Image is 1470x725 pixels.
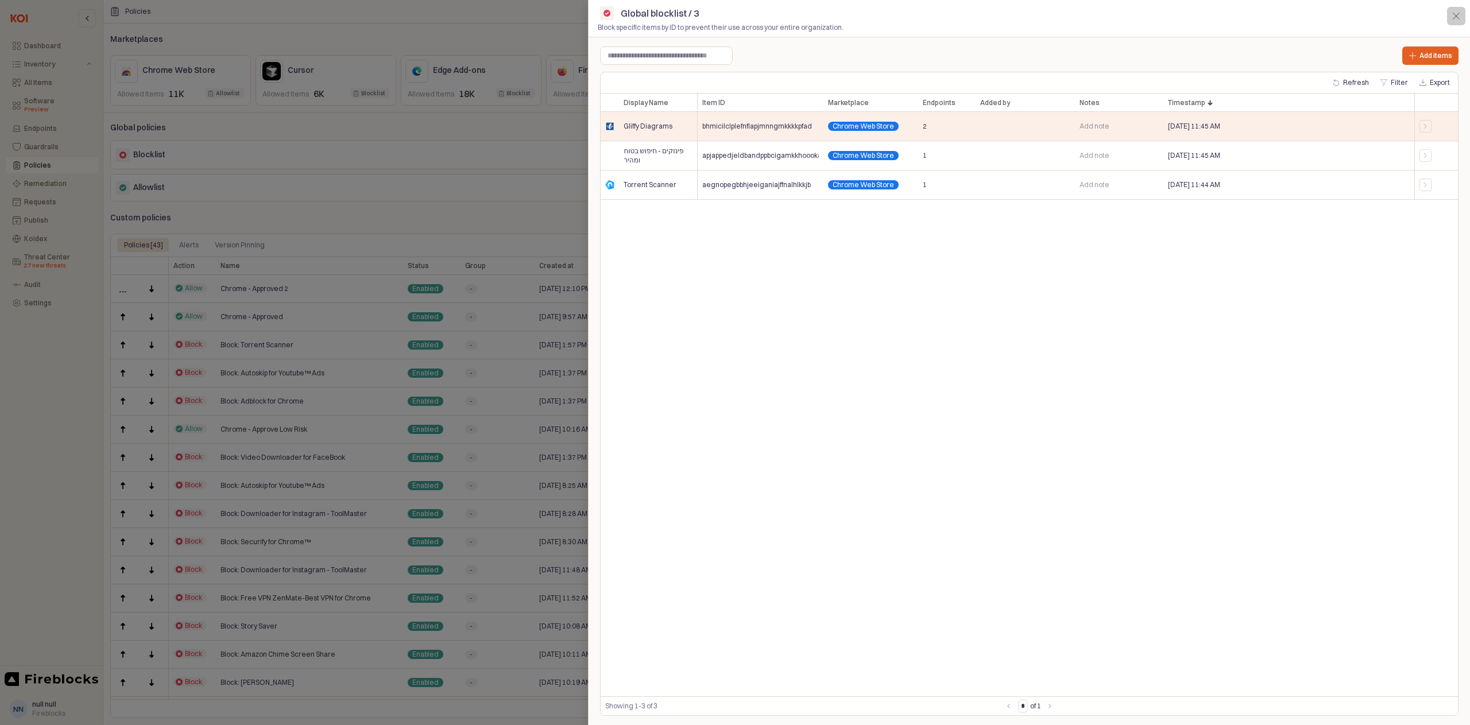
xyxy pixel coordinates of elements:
span: פינוקים - חיפוש בטוח ומהיר [624,146,693,165]
span: Chrome Web Store [833,180,894,189]
span: Chrome Web Store [833,122,894,131]
p: Block specific items by ID to prevent their use across your entire organization. [598,22,1252,33]
span: 1 [923,180,927,189]
span: aegnopegbbhjeeiganiajffnalhlkkjb [702,180,811,189]
button: Export [1415,76,1454,90]
span: Torrent Scanner [624,180,676,189]
span: Add note [1080,180,1109,189]
span: Chrome Web Store [833,151,894,160]
span: [DATE] 11:45 AM [1168,122,1220,131]
button: Filter [1376,76,1413,90]
span: Add note [1080,151,1109,160]
p: Add items [1419,51,1452,60]
span: Marketplace [828,98,869,107]
label: of 1 [1030,700,1041,712]
div: Table toolbar [601,696,1458,715]
span: [DATE] 11:44 AM [1168,180,1220,189]
div: Showing 1-3 of 3 [605,700,1002,712]
span: Notes [1080,98,1100,107]
span: Add note [1080,122,1109,131]
span: [DATE] 11:45 AM [1168,151,1220,160]
span: Item ID [702,98,725,107]
input: Page [1019,700,1027,712]
span: 2 [923,122,927,131]
span: bhmicilclplefnflapjmnngmkkkkpfad [702,122,812,131]
span: Gliffy Diagrams [624,122,672,131]
span: 1 [923,151,927,160]
button: Refresh [1328,76,1374,90]
button: Add items [1402,46,1459,65]
p: Global blocklist / 3 [621,6,699,20]
span: Timestamp [1168,98,1205,107]
span: apjappedjeldbandppbcigamkkhoooka [702,151,818,160]
span: Endpoints [923,98,955,107]
span: Display Name [624,98,668,107]
span: Added by [980,98,1010,107]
